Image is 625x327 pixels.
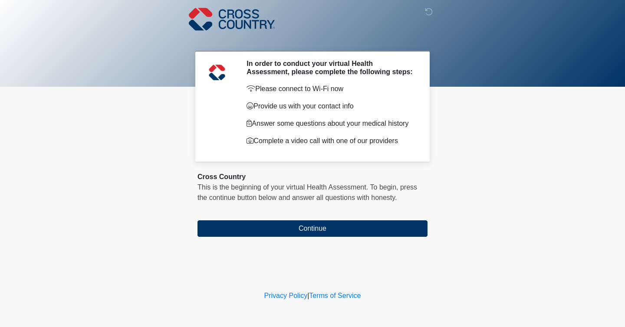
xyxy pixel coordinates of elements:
[370,183,400,191] span: To begin,
[264,292,308,299] a: Privacy Policy
[197,220,428,237] button: Continue
[247,101,414,111] p: Provide us with your contact info
[204,59,230,85] img: Agent Avatar
[247,136,414,146] p: Complete a video call with one of our providers
[247,84,414,94] p: Please connect to Wi-Fi now
[309,292,361,299] a: Terms of Service
[247,118,414,129] p: Answer some questions about your medical history
[197,172,428,182] div: Cross Country
[197,183,368,191] span: This is the beginning of your virtual Health Assessment.
[189,7,275,32] img: Cross Country Logo
[197,183,417,201] span: press the continue button below and answer all questions with honesty.
[247,59,414,76] h2: In order to conduct your virtual Health Assessment, please complete the following steps:
[307,292,309,299] a: |
[191,31,434,47] h1: ‎ ‎ ‎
